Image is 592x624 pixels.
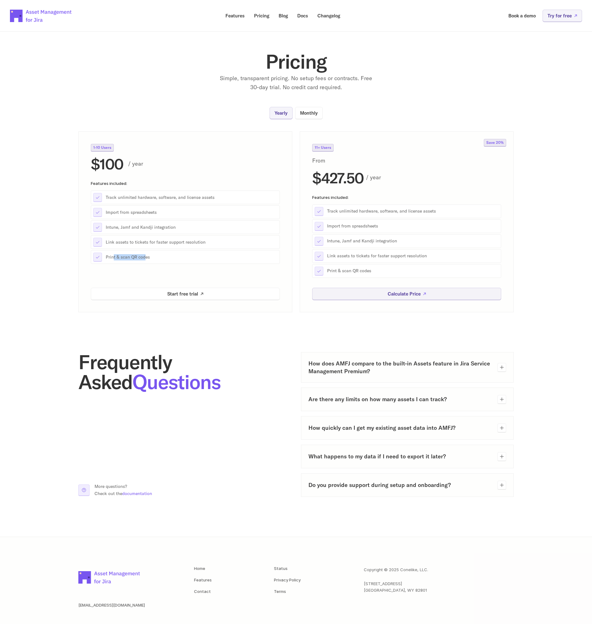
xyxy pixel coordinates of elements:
p: Try for free [548,13,572,18]
a: Contact [194,589,211,594]
h3: What happens to my data if I need to export it later? [308,452,493,460]
a: Calculate Price [312,288,501,300]
p: More questions? [95,483,152,490]
p: Import from spreadsheets [327,223,499,229]
span: [GEOGRAPHIC_DATA], WY 82801 [364,588,427,593]
p: Changelog [317,13,340,18]
a: Docs [293,10,312,22]
a: Features [221,10,249,22]
a: Blog [274,10,292,22]
a: Book a demo [504,10,540,22]
p: Docs [297,13,308,18]
p: Import from spreadsheets [106,209,277,215]
p: Intune, Jamf and Kandji integration [106,224,277,230]
p: Monthly [300,111,318,115]
p: Save 20% [486,141,504,145]
h2: $100 [91,156,123,171]
span: Questions [132,369,220,394]
p: 1-10 Users [93,146,111,149]
p: Calculate Price [388,291,421,296]
p: Blog [279,13,288,18]
p: Copyright © 2025 Conelike, LLC. [364,567,428,573]
a: Try for free [543,10,582,22]
p: Features included: [91,181,280,186]
a: Status [274,566,288,571]
p: Track unlimited hardware, software, and license assets [106,194,277,200]
a: Privacy Policy [274,577,301,582]
p: Simple, transparent pricing. No setup fees or contracts. Free 30-day trial. No credit card required. [218,74,374,92]
h3: Do you provide support during setup and onboarding? [308,481,493,489]
p: From [312,156,340,165]
a: Pricing [250,10,274,22]
a: [EMAIL_ADDRESS][DOMAIN_NAME] [78,603,145,608]
h3: How does AMFJ compare to the built-in Assets feature in Jira Service Management Premium? [308,360,493,375]
h2: Frequently Asked [78,352,291,392]
p: Pricing [254,13,269,18]
h3: How quickly can I get my existing asset data into AMFJ? [308,424,493,432]
p: Start free trial [167,291,198,296]
a: documentation [122,491,152,496]
a: Features [194,577,212,582]
p: / year [128,159,280,168]
span: [STREET_ADDRESS] [364,581,402,586]
p: Print & scan QR codes [327,268,499,274]
p: Features included: [312,195,501,199]
h1: Pricing [172,52,420,71]
p: Yearly [275,111,288,115]
p: Link assets to tickets for faster support resolution [327,253,499,259]
p: / year [366,173,501,182]
p: Track unlimited hardware, software, and license assets [327,208,499,214]
p: Check out the [95,490,152,497]
p: 11+ Users [315,146,331,149]
p: Link assets to tickets for faster support resolution [106,239,277,245]
a: Home [194,566,205,571]
h3: Are there any limits on how many assets I can track? [308,395,493,403]
p: Features [225,13,245,18]
p: Print & scan QR codes [106,254,277,260]
h2: $427.50 [312,170,363,185]
a: Changelog [313,10,345,22]
p: Intune, Jamf and Kandji integration [327,238,499,244]
a: Start free trial [91,288,280,300]
p: Book a demo [508,13,536,18]
a: Terms [274,589,286,594]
